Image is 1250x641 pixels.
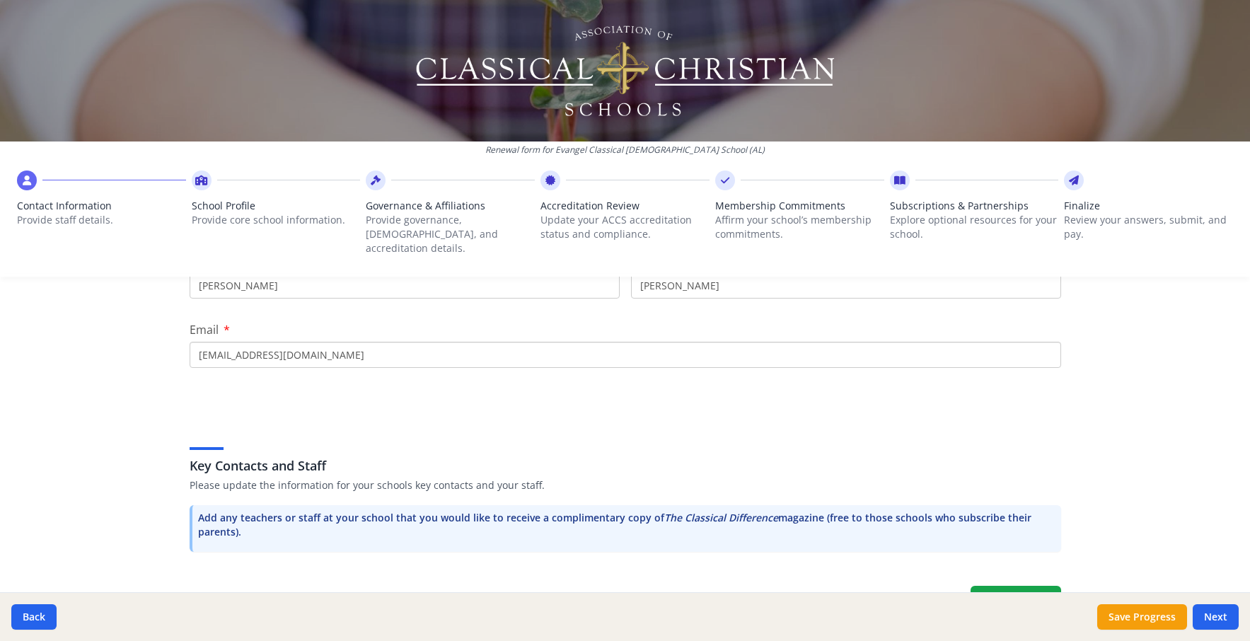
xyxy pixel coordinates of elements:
[190,456,1061,475] h3: Key Contacts and Staff
[198,511,1055,539] p: Add any teachers or staff at your school that you would like to receive a complimentary copy of m...
[190,590,959,607] h1: Staff
[190,322,219,337] span: Email
[1097,604,1187,630] button: Save Progress
[540,199,710,213] span: Accreditation Review
[890,199,1059,213] span: Subscriptions & Partnerships
[190,478,1061,492] p: Please update the information for your schools key contacts and your staff.
[540,213,710,241] p: Update your ACCS accreditation status and compliance.
[192,213,361,227] p: Provide core school information.
[17,199,186,213] span: Contact Information
[413,21,837,120] img: Logo
[1064,199,1233,213] span: Finalize
[1064,213,1233,241] p: Review your answers, submit, and pay.
[11,604,57,630] button: Back
[366,213,535,255] p: Provide governance, [DEMOGRAPHIC_DATA], and accreditation details.
[1193,604,1239,630] button: Next
[715,213,884,241] p: Affirm your school’s membership commitments.
[17,213,186,227] p: Provide staff details.
[971,586,1061,611] button: Add Staff
[715,199,884,213] span: Membership Commitments
[664,511,778,524] i: The Classical Difference
[366,199,535,213] span: Governance & Affiliations
[192,199,361,213] span: School Profile
[890,213,1059,241] p: Explore optional resources for your school.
